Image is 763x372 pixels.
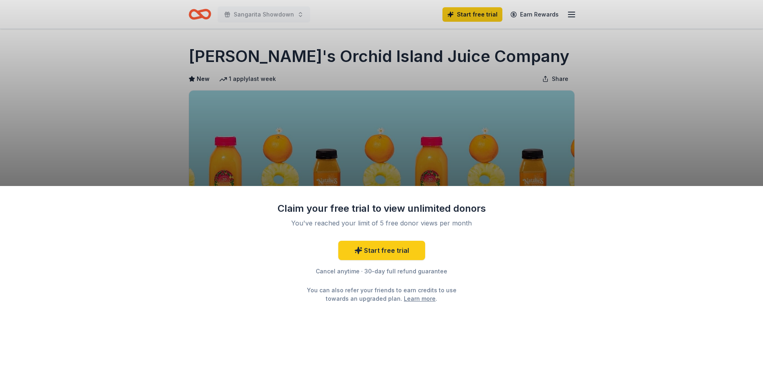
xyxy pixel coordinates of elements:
[338,241,425,260] a: Start free trial
[277,202,486,215] div: Claim your free trial to view unlimited donors
[300,286,464,303] div: You can also refer your friends to earn credits to use towards an upgraded plan. .
[287,218,477,228] div: You've reached your limit of 5 free donor views per month
[404,294,436,303] a: Learn more
[277,267,486,276] div: Cancel anytime · 30-day full refund guarantee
